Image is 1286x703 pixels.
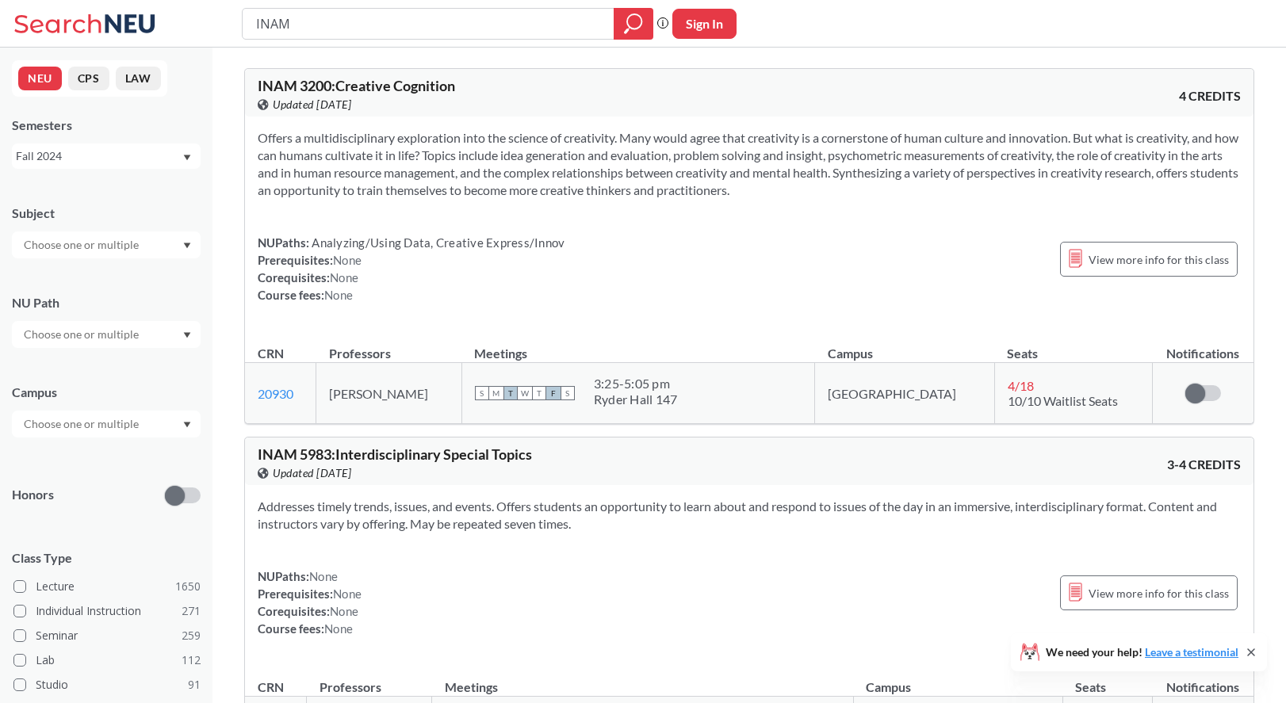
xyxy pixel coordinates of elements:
[258,678,284,696] div: CRN
[12,143,201,169] div: Fall 2024Dropdown arrow
[255,10,603,37] input: Class, professor, course number, "phrase"
[594,376,678,392] div: 3:25 - 5:05 pm
[518,386,532,400] span: W
[316,363,461,424] td: [PERSON_NAME]
[13,674,201,695] label: Studio
[1008,393,1118,408] span: 10/10 Waitlist Seats
[258,445,532,463] span: INAM 5983 : Interdisciplinary Special Topics
[183,243,191,249] svg: Dropdown arrow
[12,117,201,134] div: Semesters
[16,147,182,165] div: Fall 2024
[16,235,149,254] input: Choose one or multiple
[183,332,191,338] svg: Dropdown arrow
[546,386,561,400] span: F
[258,386,293,401] a: 20930
[182,602,201,620] span: 271
[258,498,1241,533] section: Addresses timely trends, issues, and events. Offers students an opportunity to learn about and re...
[815,329,994,363] th: Campus
[333,253,362,267] span: None
[273,464,351,482] span: Updated [DATE]
[12,549,201,567] span: Class Type
[12,411,201,437] div: Dropdown arrow
[316,329,461,363] th: Professors
[13,601,201,621] label: Individual Instruction
[183,155,191,161] svg: Dropdown arrow
[182,627,201,644] span: 259
[273,96,351,113] span: Updated [DATE]
[330,604,358,618] span: None
[183,422,191,428] svg: Dropdown arrow
[16,415,149,434] input: Choose one or multiple
[624,13,643,35] svg: magnifying glass
[16,325,149,344] input: Choose one or multiple
[258,567,362,637] div: NUPaths: Prerequisites: Corequisites: Course fees:
[13,625,201,646] label: Seminar
[489,386,503,400] span: M
[561,386,575,400] span: S
[13,650,201,671] label: Lab
[1046,647,1238,658] span: We need your help!
[1145,645,1238,659] a: Leave a testimonial
[1167,456,1241,473] span: 3-4 CREDITS
[18,67,62,90] button: NEU
[594,392,678,407] div: Ryder Hall 147
[1179,87,1241,105] span: 4 CREDITS
[12,204,201,222] div: Subject
[815,363,994,424] td: [GEOGRAPHIC_DATA]
[1089,250,1229,269] span: View more info for this class
[503,386,518,400] span: T
[1062,663,1153,697] th: Seats
[994,329,1153,363] th: Seats
[258,234,565,304] div: NUPaths: Prerequisites: Corequisites: Course fees:
[188,676,201,693] span: 91
[475,386,489,400] span: S
[12,321,201,348] div: Dropdown arrow
[1008,378,1034,393] span: 4 / 18
[324,621,353,636] span: None
[116,67,161,90] button: LAW
[1153,663,1253,697] th: Notifications
[68,67,109,90] button: CPS
[182,651,201,669] span: 112
[461,329,814,363] th: Meetings
[532,386,546,400] span: T
[614,8,653,40] div: magnifying glass
[333,586,362,601] span: None
[12,486,54,504] p: Honors
[13,576,201,597] label: Lecture
[1089,583,1229,603] span: View more info for this class
[12,231,201,258] div: Dropdown arrow
[309,235,565,250] span: Analyzing/Using Data, Creative Express/Innov
[309,569,338,583] span: None
[672,9,737,39] button: Sign In
[330,270,358,285] span: None
[12,294,201,311] div: NU Path
[175,578,201,595] span: 1650
[258,345,284,362] div: CRN
[307,663,432,697] th: Professors
[432,663,854,697] th: Meetings
[258,77,455,94] span: INAM 3200 : Creative Cognition
[258,129,1241,199] section: Offers a multidisciplinary exploration into the science of creativity. Many would agree that crea...
[1153,329,1253,363] th: Notifications
[12,384,201,401] div: Campus
[324,288,353,302] span: None
[853,663,1062,697] th: Campus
